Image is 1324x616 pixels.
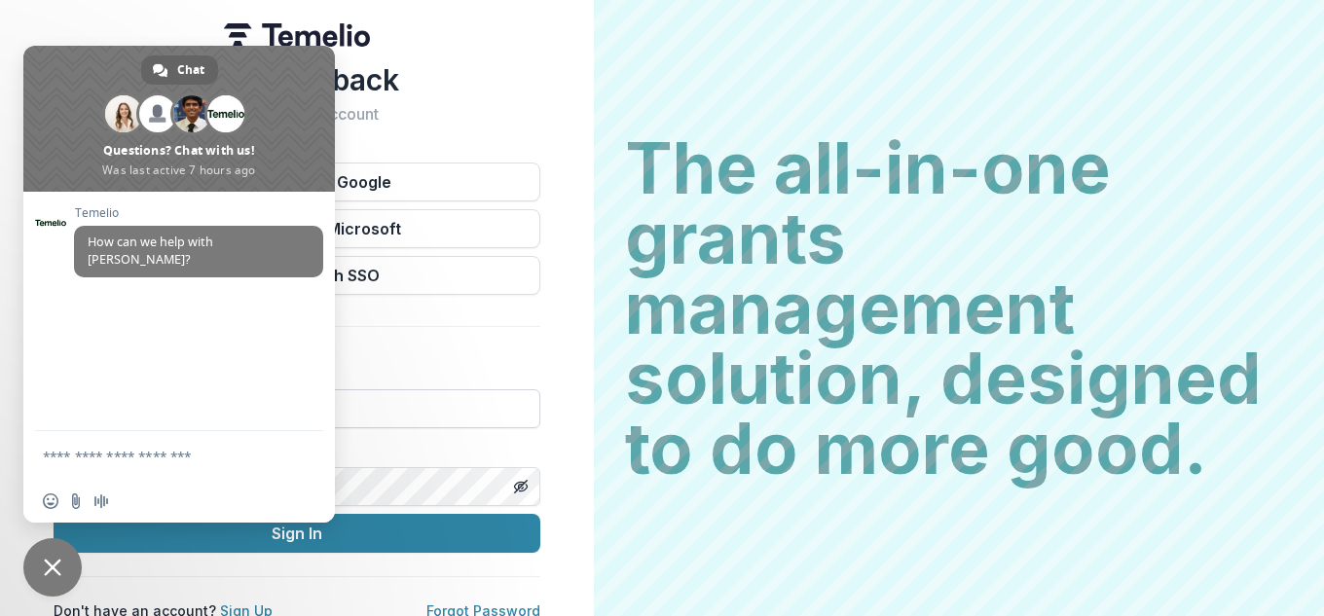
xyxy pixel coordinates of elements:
[141,55,218,85] div: Chat
[68,493,84,509] span: Send a file
[43,448,273,465] textarea: Compose your message...
[177,55,204,85] span: Chat
[88,234,213,268] span: How can we help with [PERSON_NAME]?
[54,514,540,553] button: Sign In
[224,23,370,47] img: Temelio
[74,206,323,220] span: Temelio
[23,538,82,597] div: Close chat
[43,493,58,509] span: Insert an emoji
[93,493,109,509] span: Audio message
[505,471,536,502] button: Toggle password visibility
